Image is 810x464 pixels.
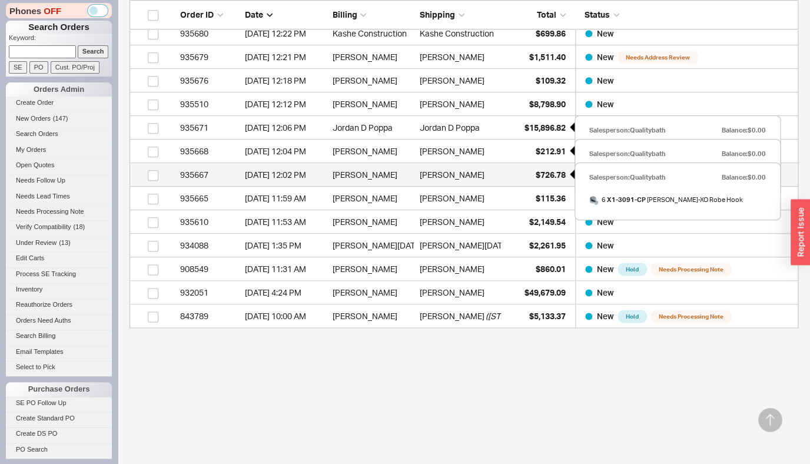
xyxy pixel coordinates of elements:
[245,69,326,92] div: 8/22/25 12:18 PM
[6,82,112,97] div: Orders Admin
[618,51,698,64] span: Needs Address Review
[130,210,798,234] a: 935610[DATE] 11:53 AM[PERSON_NAME][PERSON_NAME]$2,149.54New
[420,9,501,21] div: Shipping
[589,122,666,138] div: Salesperson: Qualitybath
[332,210,413,234] div: [PERSON_NAME]
[618,310,647,323] span: Hold
[180,210,239,234] div: 935610
[51,61,99,74] input: Cust. PO/Proj
[650,263,732,276] span: Needs Processing Note
[16,208,84,215] span: Needs Processing Note
[529,217,566,227] span: $2,149.54
[16,223,71,230] span: Verify Compatibility
[245,304,326,328] div: 1/2/25 10:00 AM
[130,140,798,163] a: 935668[DATE] 12:04 PM[PERSON_NAME][PERSON_NAME]$212.91New Unapproved
[6,314,112,327] a: Orders Need Auths
[180,92,239,116] div: 935510
[245,9,263,19] span: Date
[245,140,326,163] div: 8/22/25 12:04 PM
[245,116,326,140] div: 8/22/25 12:06 PM
[597,264,614,274] span: New
[332,257,413,281] div: [PERSON_NAME]
[180,163,239,187] div: 935667
[78,45,109,58] input: Search
[6,346,112,358] a: Email Templates
[597,287,614,297] span: New
[420,9,455,19] span: Shipping
[59,239,71,246] span: ( 13 )
[180,9,214,19] span: Order ID
[722,169,766,185] div: Balance: $0.00
[245,22,326,45] div: 8/22/25 12:22 PM
[607,195,646,204] b: X1-3091-CP
[180,45,239,69] div: 935679
[6,190,112,203] a: Needs Lead Times
[332,69,413,92] div: [PERSON_NAME]
[180,22,239,45] div: 935680
[6,174,112,187] a: Needs Follow Up
[420,187,484,210] div: [PERSON_NAME]
[589,196,598,205] img: X1-3091_pcs605
[130,22,798,45] a: 935680[DATE] 12:22 PMKashe ConstructionKashe Construction$699.86New
[420,45,484,69] div: [PERSON_NAME]
[332,116,413,140] div: Jordan D Poppa
[332,304,413,328] div: [PERSON_NAME]
[597,217,614,227] span: New
[536,170,566,180] span: $726.78
[44,5,61,17] span: OFF
[597,99,614,109] span: New
[6,237,112,249] a: Under Review(13)
[420,257,484,281] div: [PERSON_NAME]
[16,270,76,277] span: Process SE Tracking
[589,191,743,208] a: 6 X1-3091-CP [PERSON_NAME]-XO Robe Hook
[130,69,798,92] a: 935676[DATE] 12:18 PM[PERSON_NAME][PERSON_NAME]$109.32New
[536,264,566,274] span: $860.01
[180,140,239,163] div: 935668
[6,159,112,171] a: Open Quotes
[524,122,566,132] span: $15,896.82
[332,140,413,163] div: [PERSON_NAME]
[597,28,614,38] span: New
[130,187,798,210] a: 935665[DATE] 11:59 AM[PERSON_NAME][PERSON_NAME]$115.36New
[9,61,27,74] input: SE
[180,187,239,210] div: 935665
[6,330,112,342] a: Search Billing
[6,299,112,311] a: Reauthorize Orders
[245,210,326,234] div: 8/22/25 11:53 AM
[9,34,112,45] p: Keyword:
[597,75,614,85] span: New
[536,75,566,85] span: $109.32
[332,163,413,187] div: [PERSON_NAME]
[6,268,112,280] a: Process SE Tracking
[130,234,798,257] a: 934088[DATE] 1:35 PM[PERSON_NAME][DATE][PERSON_NAME][DATE]$2,261.95New
[180,304,239,328] div: 843789
[180,257,239,281] div: 908549
[6,97,112,109] a: Create Order
[332,22,413,45] div: Kashe Construction
[536,193,566,203] span: $115.36
[6,382,112,396] div: Purchase Orders
[529,240,566,250] span: $2,261.95
[507,9,566,21] div: Total
[597,311,614,321] span: New
[585,9,610,19] span: Status
[524,287,566,297] span: $49,679.09
[589,145,666,162] div: Salesperson: Qualitybath
[180,69,239,92] div: 935676
[420,92,484,116] div: [PERSON_NAME]
[420,69,484,92] div: [PERSON_NAME]
[420,304,484,328] div: [PERSON_NAME]
[332,9,413,21] div: Billing
[130,45,798,69] a: 935679[DATE] 12:21 PM[PERSON_NAME][PERSON_NAME]$1,511.40New Needs Address Review
[6,361,112,373] a: Select to Pick
[575,9,792,21] div: Status
[245,163,326,187] div: 8/22/25 12:02 PM
[332,92,413,116] div: [PERSON_NAME]
[130,116,798,140] a: 935671[DATE] 12:06 PMJordan D PoppaJordan D Poppa$15,896.82New Info Needed
[245,281,326,304] div: 8/4/25 4:24 PM
[420,281,484,304] div: [PERSON_NAME]
[529,99,566,109] span: $8,798.90
[245,92,326,116] div: 8/22/25 12:12 PM
[6,252,112,264] a: Edit Carts
[130,281,798,304] a: 932051[DATE] 4:24 PM[PERSON_NAME][PERSON_NAME]$49,679.09New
